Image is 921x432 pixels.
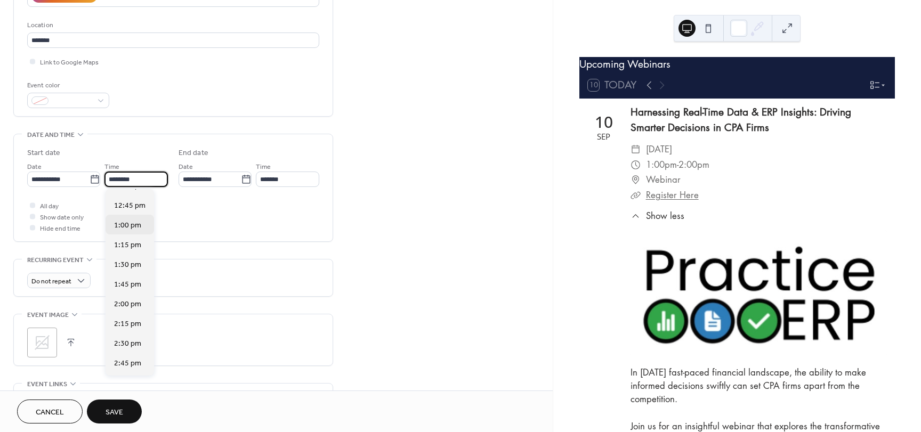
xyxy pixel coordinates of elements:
span: Link to Google Maps [40,57,99,68]
div: 10 [595,114,613,130]
div: ​ [631,157,641,173]
div: ​ [631,188,641,203]
span: Recurring event [27,255,84,266]
span: 2:00pm [678,157,709,173]
span: Hide end time [40,223,80,234]
span: Save [106,407,123,418]
div: Sep [597,133,610,141]
span: 1:00 pm [114,220,141,231]
span: 12:45 pm [114,200,146,211]
span: Date and time [27,129,75,141]
a: Harnessing Real-Time Data & ERP Insights: Driving Smarter Decisions in CPA Firms [631,105,851,134]
span: Date [27,161,42,173]
button: Cancel [17,400,83,423]
a: Register Here [646,189,699,201]
span: Event image [27,309,69,321]
span: All day [40,201,59,212]
span: 2:45 pm [114,358,141,369]
div: End date [179,148,208,159]
div: ​ [631,209,641,223]
span: Cancel [36,407,64,418]
span: Time [104,161,119,173]
span: 1:30 pm [114,259,141,271]
span: Webinar [646,172,681,188]
span: 1:45 pm [114,279,141,290]
span: 1:00pm [646,157,677,173]
span: - [677,157,678,173]
span: [DATE] [646,142,672,157]
span: Date [179,161,193,173]
div: ​ [631,172,641,188]
span: Show less [646,209,684,223]
span: 1:15 pm [114,240,141,251]
div: ; [27,328,57,357]
div: Location [27,20,317,31]
span: 2:30 pm [114,338,141,349]
button: ​Show less [631,209,684,223]
div: Start date [27,148,60,159]
span: 2:15 pm [114,319,141,330]
span: Time [256,161,271,173]
div: Event color [27,80,107,91]
span: 2:00 pm [114,299,141,310]
div: ​ [631,142,641,157]
span: Do not repeat [31,275,71,288]
button: Save [87,400,142,423]
span: Show date only [40,212,84,223]
span: Event links [27,379,67,390]
div: Upcoming Webinars [579,57,895,72]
